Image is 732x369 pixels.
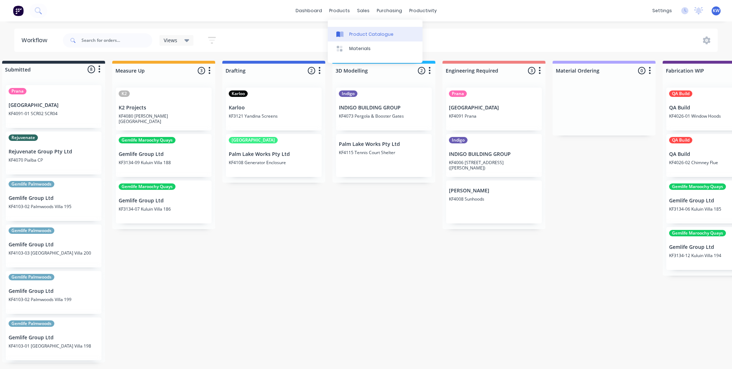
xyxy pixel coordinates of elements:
[353,5,373,16] div: sales
[669,90,692,97] div: QA Build
[119,151,209,157] p: Gemlife Group Ltd
[6,85,102,128] div: Prana[GEOGRAPHIC_DATA]KF4091-01 SCR02 SCR04
[229,137,278,143] div: [GEOGRAPHIC_DATA]
[9,149,99,155] p: Rejuvenate Group Pty Ltd
[406,5,440,16] div: productivity
[449,160,539,171] p: KF4006 [STREET_ADDRESS] ([PERSON_NAME])
[9,102,99,108] p: [GEOGRAPHIC_DATA]
[349,31,394,38] div: Product Catalogue
[9,288,99,294] p: Gemlife Group Ltd
[9,88,26,94] div: Prana
[292,5,326,16] a: dashboard
[229,105,319,111] p: Karloo
[6,178,102,221] div: Gemlife PalmwoodsGemlife Group LtdKF4103-02 Palmwoods Villa 195
[449,137,468,143] div: Indigo
[669,137,692,143] div: QA Build
[449,113,539,119] p: KF4091 Prana
[336,88,432,131] div: IndigoINDIGO BUILDING GROUPKF4073 Pergola & Booster Gates
[446,181,542,223] div: [PERSON_NAME]KF4008 Sunhoods
[9,274,54,280] div: Gemlife Palmwoods
[119,90,130,97] div: K2
[9,227,54,234] div: Gemlife Palmwoods
[336,134,432,177] div: Palm Lake Works Pty LtdKF4115 Tennis Court Shelter
[9,134,38,141] div: Rejuvenate
[229,160,319,165] p: KF4108 Generator Enclosure
[449,151,539,157] p: INDIGO BUILDING GROUP
[339,90,357,97] div: Indigo
[116,88,212,131] div: K2K2 ProjectsKF4080 [PERSON_NAME][GEOGRAPHIC_DATA]
[713,8,719,14] span: KW
[13,5,24,16] img: Factory
[9,297,99,302] p: KF4103-02 Palmwoods Villa 199
[328,41,422,56] a: Materials
[9,204,99,209] p: KF4103-02 Palmwoods Villa 195
[9,111,99,116] p: KF4091-01 SCR02 SCR04
[339,113,429,119] p: KF4073 Pergola & Booster Gates
[9,157,99,163] p: KF4070 Pialba CP
[116,181,212,223] div: Gemlife Maroochy QuaysGemlife Group LtdKF3134-07 Kuluin Villa 186
[119,183,175,190] div: Gemlife Maroochy Quays
[9,250,99,256] p: KF4103-03 [GEOGRAPHIC_DATA] Villa 200
[449,196,539,202] p: KF4008 Sunhoods
[9,181,54,187] div: Gemlife Palmwoods
[339,150,429,155] p: KF4115 Tennis Court Shelter
[6,271,102,314] div: Gemlife PalmwoodsGemlife Group LtdKF4103-02 Palmwoods Villa 199
[326,5,353,16] div: products
[21,36,51,45] div: Workflow
[6,318,102,360] div: Gemlife PalmwoodsGemlife Group LtdKF4103-01 [GEOGRAPHIC_DATA] Villa 198
[229,113,319,119] p: KF3121 Yandina Screens
[9,343,99,349] p: KF4103-01 [GEOGRAPHIC_DATA] Villa 198
[119,137,175,143] div: Gemlife Maroochy Quays
[9,242,99,248] p: Gemlife Group Ltd
[6,225,102,267] div: Gemlife PalmwoodsGemlife Group LtdKF4103-03 [GEOGRAPHIC_DATA] Villa 200
[116,134,212,177] div: Gemlife Maroochy QuaysGemlife Group LtdKF3134-09 Kuluin Villa 188
[119,198,209,204] p: Gemlife Group Ltd
[119,160,209,165] p: KF3134-09 Kuluin Villa 188
[229,90,248,97] div: Karloo
[449,90,467,97] div: Prana
[6,132,102,174] div: RejuvenateRejuvenate Group Pty LtdKF4070 Pialba CP
[349,45,371,52] div: Materials
[229,151,319,157] p: Palm Lake Works Pty Ltd
[164,36,177,44] span: Views
[226,88,322,131] div: KarlooKarlooKF3121 Yandina Screens
[81,33,152,48] input: Search for orders...
[119,105,209,111] p: K2 Projects
[119,113,209,124] p: KF4080 [PERSON_NAME][GEOGRAPHIC_DATA]
[449,188,539,194] p: [PERSON_NAME]
[339,141,429,147] p: Palm Lake Works Pty Ltd
[9,320,54,327] div: Gemlife Palmwoods
[328,27,422,41] a: Product Catalogue
[669,230,726,236] div: Gemlife Maroochy Quays
[9,195,99,201] p: Gemlife Group Ltd
[119,206,209,212] p: KF3134-07 Kuluin Villa 186
[446,88,542,131] div: Prana[GEOGRAPHIC_DATA]KF4091 Prana
[373,5,406,16] div: purchasing
[649,5,676,16] div: settings
[446,134,542,177] div: IndigoINDIGO BUILDING GROUPKF4006 [STREET_ADDRESS] ([PERSON_NAME])
[226,134,322,177] div: [GEOGRAPHIC_DATA]Palm Lake Works Pty LtdKF4108 Generator Enclosure
[9,335,99,341] p: Gemlife Group Ltd
[339,105,429,111] p: INDIGO BUILDING GROUP
[449,105,539,111] p: [GEOGRAPHIC_DATA]
[669,183,726,190] div: Gemlife Maroochy Quays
